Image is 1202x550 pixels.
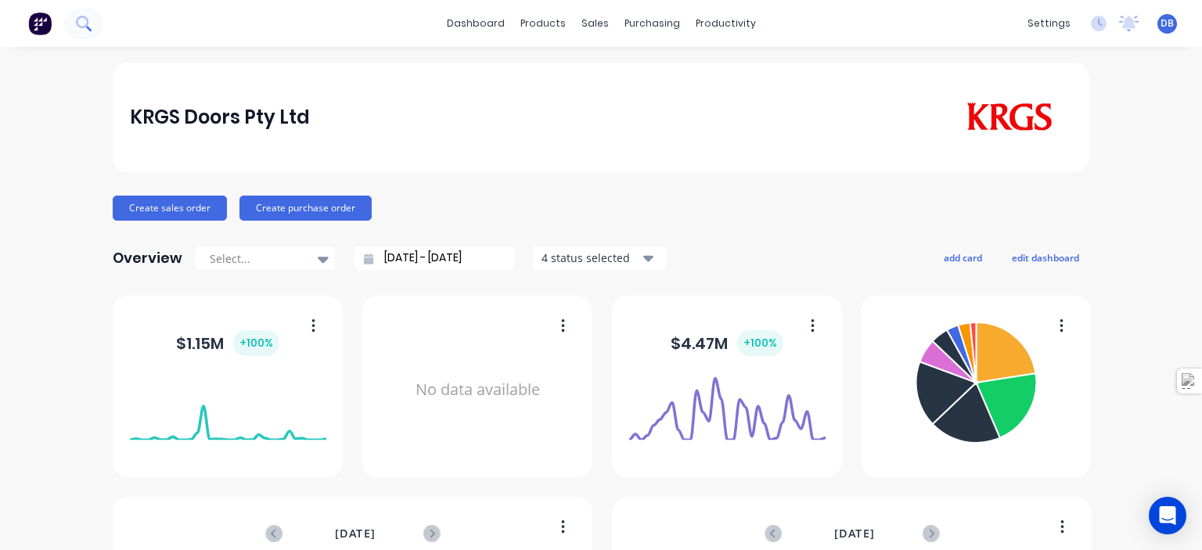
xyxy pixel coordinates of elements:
[113,243,182,274] div: Overview
[1161,16,1174,31] span: DB
[834,525,875,542] span: [DATE]
[1002,247,1089,268] button: edit dashboard
[574,12,617,35] div: sales
[1020,12,1078,35] div: settings
[513,12,574,35] div: products
[28,12,52,35] img: Factory
[130,102,310,133] div: KRGS Doors Pty Ltd
[737,330,783,356] div: + 100 %
[113,196,227,221] button: Create sales order
[1149,497,1186,534] div: Open Intercom Messenger
[380,316,576,464] div: No data available
[934,247,992,268] button: add card
[233,330,279,356] div: + 100 %
[335,525,376,542] span: [DATE]
[688,12,764,35] div: productivity
[671,330,783,356] div: $ 4.47M
[533,246,666,270] button: 4 status selected
[439,12,513,35] a: dashboard
[176,330,279,356] div: $ 1.15M
[617,12,688,35] div: purchasing
[239,196,372,221] button: Create purchase order
[542,250,640,266] div: 4 status selected
[963,102,1056,132] img: KRGS Doors Pty Ltd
